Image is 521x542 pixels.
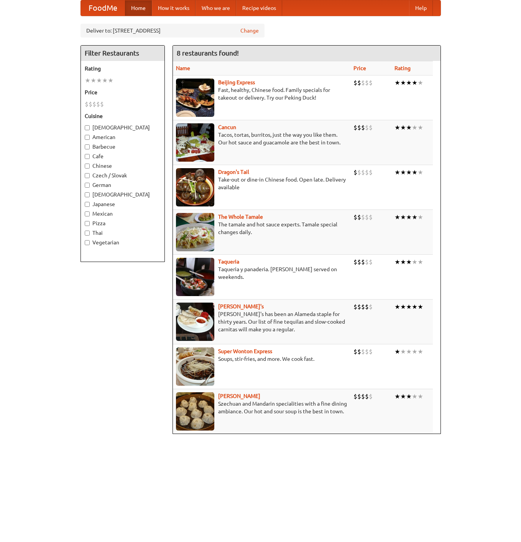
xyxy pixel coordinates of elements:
[85,135,90,140] input: American
[412,258,417,266] li: ★
[176,400,347,415] p: Szechuan and Mandarin specialities with a fine dining ambiance. Our hot and sour soup is the best...
[394,392,400,401] li: ★
[85,144,90,149] input: Barbecue
[394,258,400,266] li: ★
[176,176,347,191] p: Take-out or dine-in Chinese food. Open late. Delivery available
[365,79,369,87] li: $
[81,46,164,61] h4: Filter Restaurants
[400,123,406,132] li: ★
[400,258,406,266] li: ★
[357,347,361,356] li: $
[365,213,369,221] li: $
[361,392,365,401] li: $
[176,123,214,162] img: cancun.jpg
[218,79,255,85] a: Beijing Express
[85,172,161,179] label: Czech / Slovak
[176,65,190,71] a: Name
[85,65,161,72] h5: Rating
[85,154,90,159] input: Cafe
[369,347,373,356] li: $
[152,0,196,16] a: How it works
[85,200,161,208] label: Japanese
[85,152,161,160] label: Cafe
[218,303,264,309] a: [PERSON_NAME]'s
[417,123,423,132] li: ★
[365,258,369,266] li: $
[365,347,369,356] li: $
[85,229,161,237] label: Thai
[357,79,361,87] li: $
[400,168,406,177] li: ★
[417,347,423,356] li: ★
[85,211,90,216] input: Mexican
[81,24,265,38] div: Deliver to: [STREET_ADDRESS]
[357,303,361,311] li: $
[357,168,361,177] li: $
[176,265,347,281] p: Taqueria y panaderia. [PERSON_NAME] served on weekends.
[361,258,365,266] li: $
[417,392,423,401] li: ★
[176,221,347,236] p: The tamale and hot sauce experts. Tamale special changes daily.
[353,79,357,87] li: $
[218,348,272,354] b: Super Wonton Express
[357,123,361,132] li: $
[357,392,361,401] li: $
[240,27,259,34] a: Change
[218,124,236,130] a: Cancun
[400,79,406,87] li: ★
[412,347,417,356] li: ★
[353,303,357,311] li: $
[176,310,347,333] p: [PERSON_NAME]'s has been an Alameda staple for thirty years. Our list of fine tequilas and slow-c...
[412,213,417,221] li: ★
[412,303,417,311] li: ★
[394,123,400,132] li: ★
[85,100,89,108] li: $
[365,168,369,177] li: $
[102,76,108,85] li: ★
[365,392,369,401] li: $
[400,213,406,221] li: ★
[361,168,365,177] li: $
[353,347,357,356] li: $
[369,392,373,401] li: $
[353,213,357,221] li: $
[400,392,406,401] li: ★
[218,393,260,399] b: [PERSON_NAME]
[417,79,423,87] li: ★
[394,303,400,311] li: ★
[406,258,412,266] li: ★
[90,76,96,85] li: ★
[176,355,347,363] p: Soups, stir-fries, and more. We cook fast.
[85,162,161,170] label: Chinese
[369,258,373,266] li: $
[365,303,369,311] li: $
[361,213,365,221] li: $
[417,303,423,311] li: ★
[406,392,412,401] li: ★
[353,392,357,401] li: $
[353,258,357,266] li: $
[176,213,214,251] img: wholetamale.jpg
[218,214,263,220] a: The Whole Tamale
[85,124,161,131] label: [DEMOGRAPHIC_DATA]
[218,169,249,175] b: Dragon's Tail
[85,125,90,130] input: [DEMOGRAPHIC_DATA]
[85,219,161,227] label: Pizza
[125,0,152,16] a: Home
[406,168,412,177] li: ★
[357,213,361,221] li: $
[85,133,161,141] label: American
[85,88,161,96] h5: Price
[85,183,90,188] input: German
[176,258,214,296] img: taqueria.jpg
[85,76,90,85] li: ★
[406,79,412,87] li: ★
[406,303,412,311] li: ★
[176,131,347,146] p: Tacos, tortas, burritos, just the way you like them. Our hot sauce and guacamole are the best in ...
[412,168,417,177] li: ★
[394,347,400,356] li: ★
[369,79,373,87] li: $
[176,79,214,117] img: beijing.jpg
